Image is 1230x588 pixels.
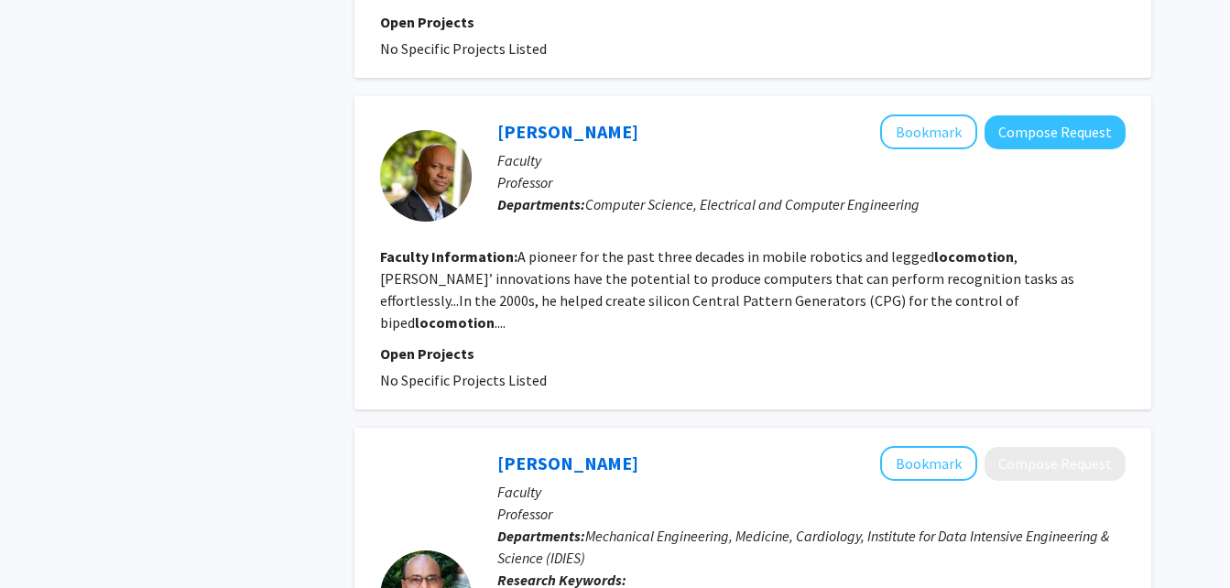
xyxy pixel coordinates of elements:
[14,506,78,574] iframe: Chat
[380,343,1126,365] p: Open Projects
[380,11,1126,33] p: Open Projects
[497,481,1126,503] p: Faculty
[985,115,1126,149] button: Compose Request to Ralph Etienne-Cummings
[985,447,1126,481] button: Compose Request to Rajat Mittal
[585,195,920,213] span: Computer Science, Electrical and Computer Engineering
[934,247,1014,266] b: locomotion
[497,527,585,545] b: Departments:
[380,247,517,266] b: Faculty Information:
[497,149,1126,171] p: Faculty
[497,452,638,474] a: [PERSON_NAME]
[880,446,977,481] button: Add Rajat Mittal to Bookmarks
[497,171,1126,193] p: Professor
[497,120,638,143] a: [PERSON_NAME]
[380,39,547,58] span: No Specific Projects Listed
[415,313,495,332] b: locomotion
[380,247,1074,332] fg-read-more: A pioneer for the past three decades in mobile robotics and legged , [PERSON_NAME]’ innovations h...
[497,195,585,213] b: Departments:
[497,527,1109,567] span: Mechanical Engineering, Medicine, Cardiology, Institute for Data Intensive Engineering & Science ...
[880,114,977,149] button: Add Ralph Etienne-Cummings to Bookmarks
[380,371,547,389] span: No Specific Projects Listed
[497,503,1126,525] p: Professor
